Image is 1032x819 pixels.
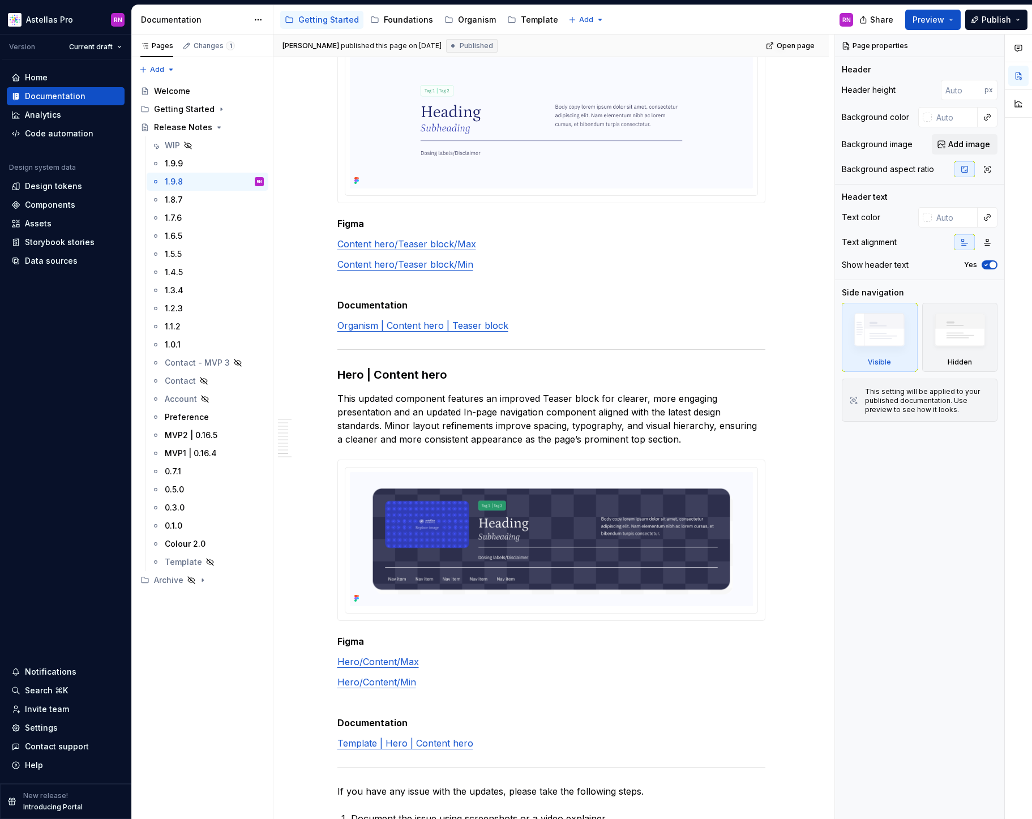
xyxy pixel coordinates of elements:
a: MVP1 | 0.16.4 [147,444,268,462]
a: Code automation [7,125,125,143]
div: Contact - MVP 3 [165,357,230,368]
span: Current draft [69,42,113,52]
div: Template [521,14,558,25]
a: Release Notes [136,118,268,136]
strong: Documentation [337,717,408,728]
div: 1.8.7 [165,194,183,205]
input: Auto [932,207,978,228]
a: 1.9.9 [147,155,268,173]
div: Help [25,760,43,771]
div: Colour 2.0 [165,538,205,550]
div: Header text [842,191,888,203]
span: Add [579,15,593,24]
span: Share [870,14,893,25]
div: Welcome [154,85,190,97]
div: Assets [25,218,52,229]
div: 1.2.3 [165,303,183,314]
span: Add image [948,139,990,150]
div: Settings [25,722,58,734]
a: Components [7,196,125,214]
div: RN [842,15,851,24]
a: Storybook stories [7,233,125,251]
a: Content hero/Teaser block/Max [337,238,476,250]
div: 1.6.5 [165,230,182,242]
div: Version [9,42,35,52]
div: Getting Started [136,100,268,118]
div: Background color [842,112,909,123]
strong: Hero | Content hero [337,368,447,381]
div: Foundations [384,14,433,25]
a: 1.7.6 [147,209,268,227]
div: 1.0.1 [165,339,181,350]
div: This setting will be applied to your published documentation. Use preview to see how it looks. [865,387,990,414]
span: Preview [913,14,944,25]
span: [PERSON_NAME] [282,41,339,50]
a: Data sources [7,252,125,270]
div: Storybook stories [25,237,95,248]
span: Publish [982,14,1011,25]
div: RN [114,15,122,24]
div: published this page on [DATE] [341,41,442,50]
div: 0.5.0 [165,484,184,495]
a: Content hero/Teaser block/Min [337,259,473,270]
a: Design tokens [7,177,125,195]
div: 1.4.5 [165,267,183,278]
a: Assets [7,215,125,233]
div: Design tokens [25,181,82,192]
div: 1.5.5 [165,248,182,260]
div: MVP2 | 0.16.5 [165,430,217,441]
span: Published [460,41,493,50]
div: Components [25,199,75,211]
a: Welcome [136,82,268,100]
a: Invite team [7,700,125,718]
div: Template [165,556,202,568]
button: Preview [905,10,961,30]
div: 0.7.1 [165,466,181,477]
a: 1.3.4 [147,281,268,299]
p: px [984,85,993,95]
a: Hero/Content/Min [337,676,416,688]
input: Auto [932,107,978,127]
a: Organism | Content hero | Teaser block [337,320,508,331]
div: 1.1.2 [165,321,181,332]
strong: Figma [337,636,364,647]
div: Invite team [25,704,69,715]
div: Background aspect ratio [842,164,934,175]
a: WIP [147,136,268,155]
a: 1.5.5 [147,245,268,263]
div: Archive [136,571,268,589]
a: Organism [440,11,500,29]
a: 1.1.2 [147,318,268,336]
a: 1.6.5 [147,227,268,245]
a: Template | Hero | Content hero [337,737,473,749]
a: Contact [147,372,268,390]
div: Hidden [922,303,998,372]
a: Open page [763,38,820,54]
div: Search ⌘K [25,685,68,696]
div: Home [25,72,48,83]
div: RN [257,176,262,187]
a: 1.8.7 [147,191,268,209]
div: Account [165,393,197,405]
a: Preference [147,408,268,426]
div: Preference [165,411,209,423]
div: 0.3.0 [165,502,185,513]
div: Background image [842,139,913,150]
p: New release! [23,791,68,800]
div: Visible [868,358,891,367]
div: Getting Started [154,104,215,115]
a: 1.0.1 [147,336,268,354]
div: Code automation [25,128,93,139]
div: Visible [842,303,918,372]
a: 1.9.8RN [147,173,268,191]
a: Getting Started [280,11,363,29]
a: Template [503,11,563,29]
div: Documentation [141,14,248,25]
div: Astellas Pro [26,14,73,25]
a: Settings [7,719,125,737]
div: Changes [194,41,235,50]
a: 0.3.0 [147,499,268,517]
a: 0.1.0 [147,517,268,535]
div: 1.7.6 [165,212,182,224]
a: Analytics [7,106,125,124]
